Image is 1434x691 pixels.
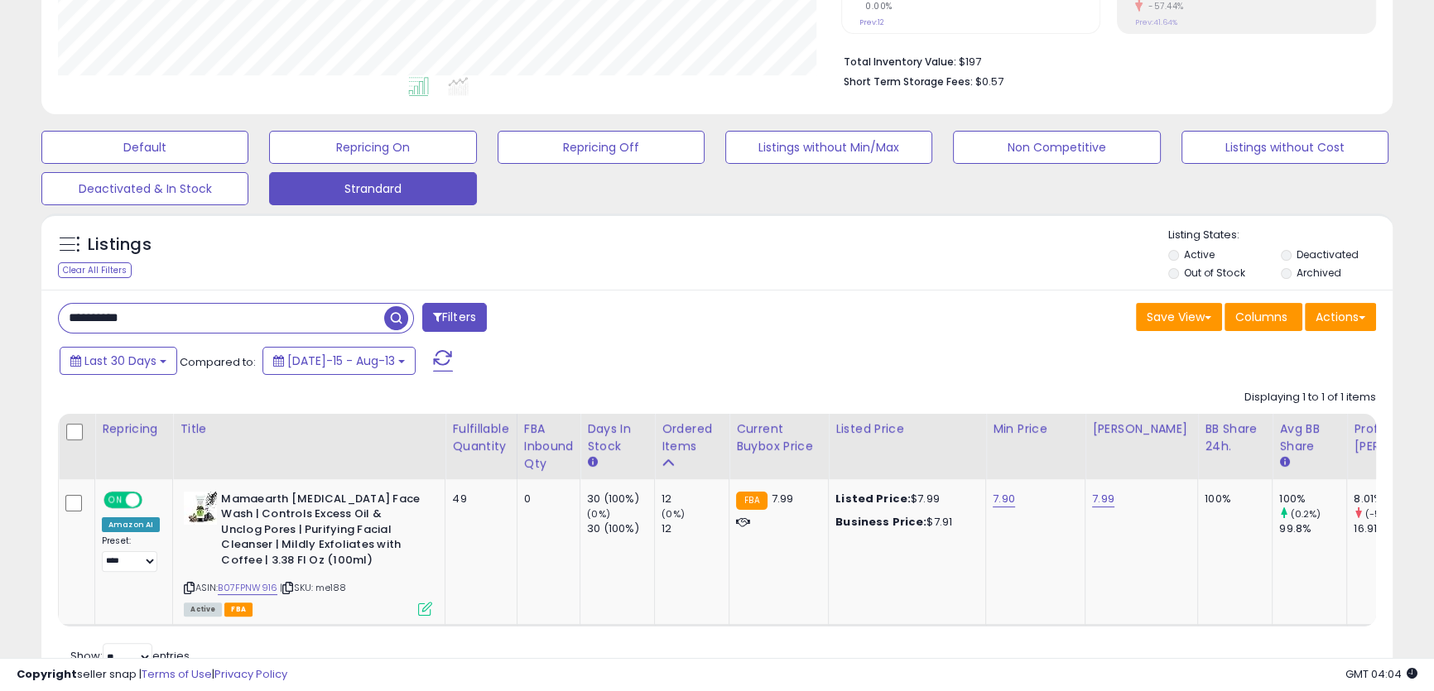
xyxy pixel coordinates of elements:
div: BB Share 24h. [1205,420,1265,455]
div: Amazon AI [102,517,160,532]
a: 7.99 [1092,491,1114,507]
div: FBA inbound Qty [524,420,574,473]
small: (0.2%) [1290,507,1321,521]
div: 99.8% [1279,521,1346,536]
div: Clear All Filters [58,262,132,278]
span: [DATE]-15 - Aug-13 [287,353,395,369]
div: 0 [524,492,568,506]
button: Non Competitive [953,131,1160,164]
span: 7.99 [772,491,794,506]
div: Ordered Items [662,420,722,455]
span: $0.57 [975,74,1003,89]
div: ASIN: [184,492,432,614]
small: (0%) [587,507,610,521]
b: Total Inventory Value: [844,55,956,69]
li: $197 [844,50,1364,70]
button: Repricing On [269,131,476,164]
div: Listed Price [835,420,979,438]
span: | SKU: me188 [280,581,346,594]
div: Min Price [993,420,1078,438]
button: Listings without Cost [1181,131,1388,164]
small: (0%) [662,507,685,521]
button: Actions [1305,303,1376,331]
img: 51gmvjXUBNL._SL40_.jpg [184,492,217,525]
span: Compared to: [180,354,256,370]
button: Last 30 Days [60,347,177,375]
div: 100% [1279,492,1346,506]
button: Repricing Off [498,131,705,164]
span: 2025-09-13 04:04 GMT [1345,666,1417,682]
a: Terms of Use [142,666,212,682]
b: Mamaearth [MEDICAL_DATA] Face Wash | Controls Excess Oil & Unclog Pores | Purifying Facial Cleans... [221,492,422,573]
span: Last 30 Days [84,353,156,369]
small: Prev: 12 [859,17,884,27]
b: Business Price: [835,514,926,530]
label: Out of Stock [1184,266,1244,280]
span: OFF [140,492,166,506]
div: Displaying 1 to 1 of 1 items [1244,390,1376,405]
small: FBA [736,492,767,510]
div: $7.91 [835,515,973,530]
button: Deactivated & In Stock [41,172,248,205]
div: Fulfillable Quantity [452,420,509,455]
a: Privacy Policy [214,666,287,682]
b: Short Term Storage Fees: [844,74,973,89]
label: Archived [1297,266,1341,280]
div: 12 [662,521,729,536]
small: (-52.63%) [1364,507,1412,521]
div: Preset: [102,535,160,573]
div: Days In Stock [587,420,647,455]
button: Listings without Min/Max [725,131,932,164]
div: 30 (100%) [587,521,654,536]
button: Filters [422,303,487,332]
button: Default [41,131,248,164]
div: [PERSON_NAME] [1092,420,1191,438]
div: Avg BB Share [1279,420,1340,455]
div: $7.99 [835,492,973,506]
div: 30 (100%) [587,492,654,506]
span: FBA [224,602,253,617]
button: [DATE]-15 - Aug-13 [262,347,416,375]
small: Days In Stock. [587,455,597,470]
a: B07FPNW916 [218,581,277,595]
button: Strandard [269,172,476,205]
div: 12 [662,492,729,506]
button: Columns [1225,303,1302,331]
span: Columns [1235,309,1287,325]
a: 7.90 [993,491,1015,507]
small: Avg BB Share. [1279,455,1289,470]
div: 100% [1205,492,1259,506]
div: Current Buybox Price [736,420,821,455]
span: Show: entries [70,648,190,664]
p: Listing States: [1168,228,1393,243]
button: Save View [1136,303,1222,331]
span: ON [105,492,126,506]
span: All listings currently available for purchase on Amazon [184,602,222,617]
strong: Copyright [17,666,77,682]
div: Repricing [102,420,166,438]
small: Prev: 41.64% [1135,17,1177,27]
label: Deactivated [1297,247,1359,262]
div: seller snap | | [17,667,287,683]
b: Listed Price: [835,491,911,506]
label: Active [1184,247,1215,262]
div: Title [180,420,438,438]
h5: Listings [88,233,152,257]
div: 49 [452,492,503,506]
